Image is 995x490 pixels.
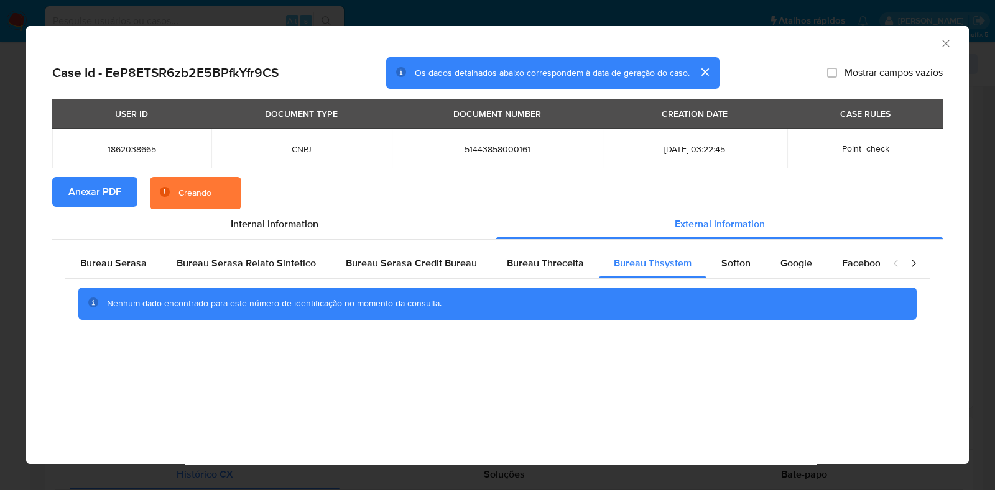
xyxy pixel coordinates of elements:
span: Nenhum dado encontrado para este número de identificação no momento da consulta. [107,297,442,309]
span: CNPJ [226,143,377,155]
span: Bureau Threceita [507,256,584,270]
button: Anexar PDF [52,177,137,207]
span: 1862038665 [67,143,197,155]
div: Detailed external info [65,248,880,278]
div: CASE RULES [833,103,898,124]
div: DOCUMENT TYPE [257,103,345,124]
span: Anexar PDF [68,178,121,206]
input: Mostrar campos vazios [827,68,837,78]
div: USER ID [108,103,155,124]
span: 51443858000161 [407,143,588,155]
button: cerrar [690,57,720,87]
div: Creando [178,187,211,199]
span: Bureau Thsystem [614,256,692,270]
span: Bureau Serasa Relato Sintetico [177,256,316,270]
div: Detailed info [52,209,943,239]
span: Bureau Serasa [80,256,147,270]
span: Google [780,256,812,270]
div: DOCUMENT NUMBER [446,103,548,124]
h2: Case Id - EeP8ETSR6zb2E5BPfkYfr9CS [52,65,279,81]
span: Point_check [842,142,889,155]
div: closure-recommendation-modal [26,26,969,464]
button: Fechar a janela [940,37,951,48]
div: CREATION DATE [654,103,735,124]
span: External information [675,217,765,231]
span: [DATE] 03:22:45 [618,143,772,155]
span: Os dados detalhados abaixo correspondem à data de geração do caso. [415,66,690,79]
span: Mostrar campos vazios [845,66,943,79]
span: Facebook [842,256,886,270]
span: Internal information [231,217,318,231]
span: Bureau Serasa Credit Bureau [346,256,477,270]
span: Softon [721,256,751,270]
